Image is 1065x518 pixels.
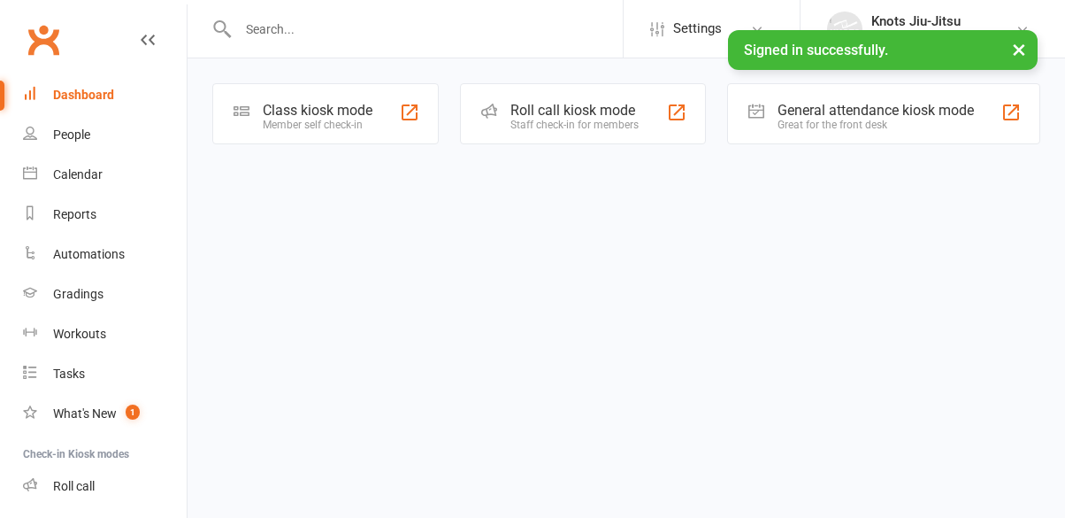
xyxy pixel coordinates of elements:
span: Signed in successfully. [744,42,888,58]
div: Knots Jiu-Jitsu [871,29,961,45]
div: Knots Jiu-Jitsu [871,13,961,29]
a: Automations [23,235,187,274]
div: Workouts [53,327,106,341]
div: Tasks [53,367,85,381]
div: Class kiosk mode [263,102,372,119]
a: What's New1 [23,394,187,434]
div: Calendar [53,167,103,182]
a: Workouts [23,314,187,354]
div: People [53,128,90,142]
a: Calendar [23,155,187,195]
div: What's New [53,406,117,421]
div: Reports [53,207,96,221]
div: Gradings [53,287,103,301]
div: Member self check-in [263,119,372,131]
a: People [23,115,187,155]
button: × [1003,30,1035,68]
div: Staff check-in for members [510,119,639,131]
img: thumb_image1637287962.png [827,12,862,47]
a: Roll call [23,467,187,506]
span: 1 [126,405,140,420]
span: Settings [673,9,722,49]
a: Clubworx [21,18,65,62]
a: Reports [23,195,187,235]
div: Great for the front desk [778,119,974,131]
div: Roll call [53,479,95,493]
div: Dashboard [53,88,114,102]
a: Gradings [23,274,187,314]
div: General attendance kiosk mode [778,102,974,119]
a: Dashboard [23,75,187,115]
div: Roll call kiosk mode [510,102,639,119]
a: Tasks [23,354,187,394]
input: Search... [233,17,623,42]
div: Automations [53,247,125,261]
